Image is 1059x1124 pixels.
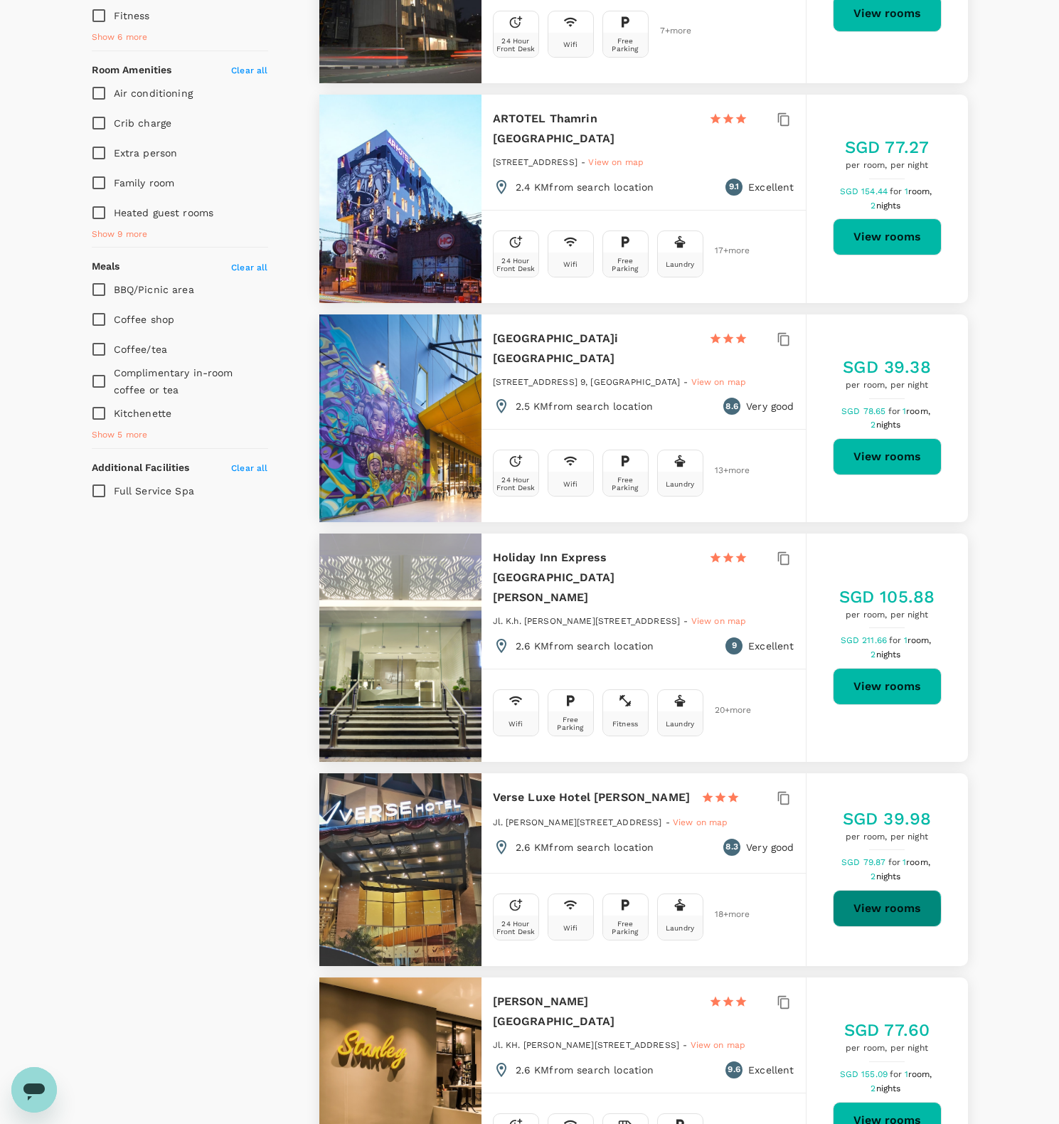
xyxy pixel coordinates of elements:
h6: Additional Facilities [92,460,190,476]
h6: ARTOTEL Thamrin [GEOGRAPHIC_DATA] [493,109,698,149]
span: nights [876,420,901,430]
span: per room, per night [843,830,931,844]
span: [STREET_ADDRESS] 9, [GEOGRAPHIC_DATA] [493,377,681,387]
div: Laundry [666,480,694,488]
div: 24 Hour Front Desk [496,257,536,272]
h6: Room Amenities [92,63,172,78]
span: View on map [588,157,644,167]
p: Excellent [748,1063,794,1077]
iframe: Button to launch messaging window [11,1067,57,1113]
span: Fitness [114,10,150,21]
p: 2.4 KM from search location [516,180,654,194]
span: 9.1 [729,180,739,194]
div: 24 Hour Front Desk [496,476,536,492]
span: per room, per night [843,378,930,393]
h5: SGD 77.60 [844,1019,930,1041]
span: Jl. KH. [PERSON_NAME][STREET_ADDRESS] [493,1040,680,1050]
span: 13 + more [715,466,736,475]
a: View on map [691,376,747,387]
span: nights [876,650,901,659]
div: Wifi [509,720,523,728]
span: Kitchenette [114,408,172,419]
span: 17 + more [715,246,736,255]
span: Heated guest rooms [114,207,214,218]
span: 7 + more [660,26,681,36]
a: View on map [673,816,728,827]
div: Free Parking [606,476,645,492]
h6: [GEOGRAPHIC_DATA]i [GEOGRAPHIC_DATA] [493,329,698,369]
h6: [PERSON_NAME] [GEOGRAPHIC_DATA] [493,992,698,1032]
span: room, [908,635,932,645]
span: 18 + more [715,910,736,919]
span: for [888,406,903,416]
h6: Verse Luxe Hotel [PERSON_NAME] [493,788,691,807]
span: Coffee/tea [114,344,168,355]
span: 2 [871,871,903,881]
span: Clear all [231,65,267,75]
div: Wifi [563,480,578,488]
span: SGD 211.66 [841,635,890,645]
span: Crib charge [114,117,172,129]
p: Very good [746,840,794,854]
a: View on map [691,1039,746,1050]
button: View rooms [833,668,942,705]
div: Wifi [563,260,578,268]
span: Show 6 more [92,31,148,45]
span: Full Service Spa [114,485,194,497]
span: 8.3 [725,840,738,854]
div: Laundry [666,260,694,268]
span: for [889,635,903,645]
div: Laundry [666,720,694,728]
span: 2 [871,650,903,659]
div: 24 Hour Front Desk [496,920,536,935]
span: SGD 78.65 [841,406,888,416]
span: room, [906,406,930,416]
button: View rooms [833,218,942,255]
span: View on map [673,817,728,827]
span: room, [906,857,930,867]
h5: SGD 39.98 [843,807,931,830]
span: nights [876,1083,901,1093]
span: 8.6 [725,400,738,414]
span: - [683,377,691,387]
span: SGD 154.44 [840,186,890,196]
span: 9 [732,639,737,653]
span: per room, per night [845,159,929,173]
h6: Meals [92,259,120,275]
span: Coffee shop [114,314,175,325]
span: 20 + more [715,706,736,715]
h5: SGD 39.38 [843,356,930,378]
div: Free Parking [606,920,645,935]
p: 2.6 KM from search location [516,840,654,854]
span: Family room [114,177,175,189]
span: - [666,817,673,827]
span: 9.6 [728,1063,740,1077]
span: Clear all [231,463,267,473]
span: 1 [904,635,934,645]
span: 1 [903,406,932,416]
div: Fitness [612,720,638,728]
span: Complimentary in-room coffee or tea [114,367,233,396]
a: View on map [588,156,644,167]
h6: Holiday Inn Express [GEOGRAPHIC_DATA] [PERSON_NAME] [493,548,698,608]
a: View rooms [833,438,942,475]
span: SGD 79.87 [841,857,888,867]
span: - [683,1040,690,1050]
span: Extra person [114,147,178,159]
p: 2.5 KM from search location [516,399,654,413]
h5: SGD 105.88 [839,585,935,608]
a: View rooms [833,890,942,927]
p: 2.6 KM from search location [516,1063,654,1077]
p: Very good [746,399,794,413]
span: room, [908,186,932,196]
div: 24 Hour Front Desk [496,37,536,53]
span: per room, per night [839,608,935,622]
span: View on map [691,1040,746,1050]
span: View on map [691,616,747,626]
span: Show 9 more [92,228,148,242]
span: 2 [871,1083,903,1093]
span: - [581,157,588,167]
span: SGD 155.09 [840,1069,890,1079]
